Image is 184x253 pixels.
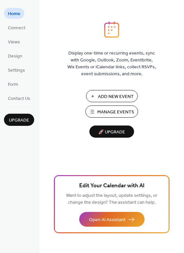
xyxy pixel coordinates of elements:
[4,79,22,89] a: Form
[85,105,138,118] button: Manage Events
[8,39,20,46] span: Views
[9,117,29,124] span: Upgrade
[4,50,26,61] a: Design
[89,126,134,138] button: 🚀 Upgrade
[4,36,24,47] a: Views
[8,95,30,102] span: Contact Us
[89,217,126,223] span: Open AI Assistant
[67,50,156,78] span: Display one-time or recurring events, sync with Google, Outlook, Zoom, Eventbrite, Wix Events or ...
[4,64,29,75] a: Settings
[8,67,25,74] span: Settings
[8,81,18,88] span: Form
[4,114,34,126] button: Upgrade
[4,8,24,19] a: Home
[98,93,134,100] span: Add New Event
[66,191,157,207] span: Want to adjust the layout, update settings, or change the design? The assistant can help.
[79,181,145,191] span: Edit Your Calendar with AI
[104,21,119,38] img: logo_icon.svg
[93,128,130,137] span: 🚀 Upgrade
[8,53,22,60] span: Design
[4,22,29,33] a: Connect
[8,25,25,32] span: Connect
[79,212,145,227] button: Open AI Assistant
[8,11,20,17] span: Home
[86,90,138,102] button: Add New Event
[4,93,34,103] a: Contact Us
[97,109,134,116] span: Manage Events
